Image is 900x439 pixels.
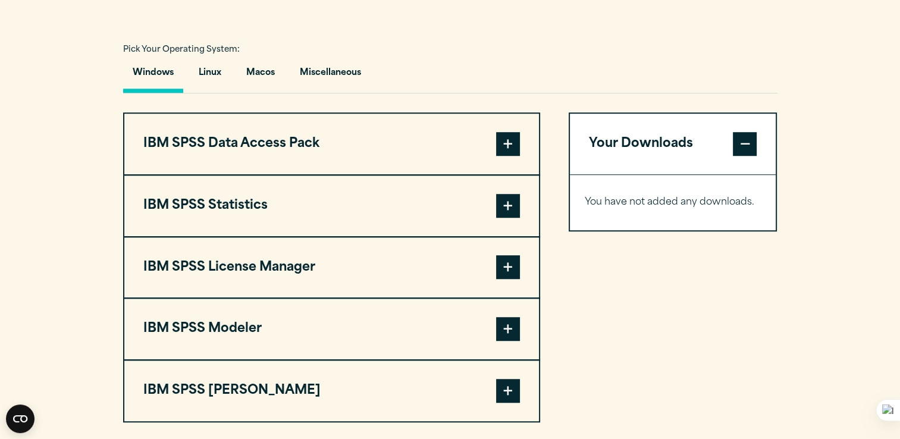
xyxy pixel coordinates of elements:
[237,59,284,93] button: Macos
[189,59,231,93] button: Linux
[585,194,761,211] p: You have not added any downloads.
[124,237,539,298] button: IBM SPSS License Manager
[124,175,539,236] button: IBM SPSS Statistics
[124,360,539,421] button: IBM SPSS [PERSON_NAME]
[6,404,35,433] button: Open CMP widget
[123,59,183,93] button: Windows
[570,114,776,174] button: Your Downloads
[123,46,240,54] span: Pick Your Operating System:
[290,59,371,93] button: Miscellaneous
[124,299,539,359] button: IBM SPSS Modeler
[124,114,539,174] button: IBM SPSS Data Access Pack
[570,174,776,230] div: Your Downloads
